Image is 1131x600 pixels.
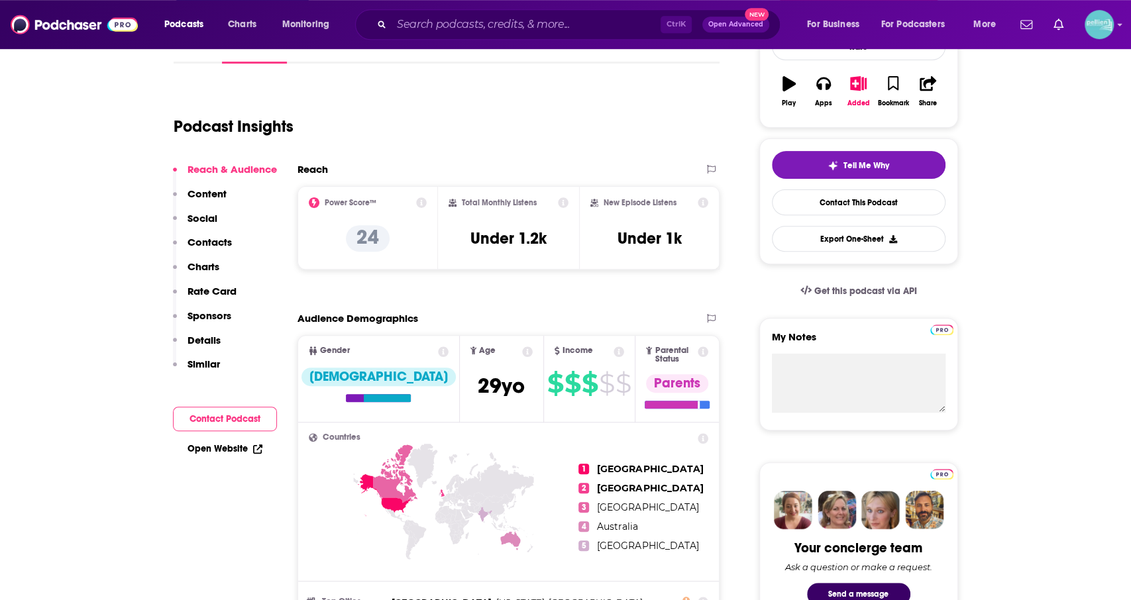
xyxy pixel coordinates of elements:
button: open menu [964,14,1012,35]
span: Podcasts [164,15,203,34]
img: tell me why sparkle [828,160,838,171]
span: Logged in as JessicaPellien [1085,10,1114,39]
button: tell me why sparkleTell Me Why [772,151,945,179]
img: Barbara Profile [818,491,856,529]
input: Search podcasts, credits, & more... [392,14,661,35]
span: Get this podcast via API [814,285,916,297]
button: Social [173,212,217,236]
h2: Audience Demographics [297,312,418,325]
button: open menu [155,14,221,35]
span: 1 [578,464,589,474]
span: [GEOGRAPHIC_DATA] [597,463,703,475]
a: Pro website [930,323,953,335]
button: Similar [173,358,220,382]
span: Age [479,346,496,355]
span: $ [599,373,614,394]
span: Charts [228,15,256,34]
a: Show notifications dropdown [1015,13,1038,36]
span: 5 [578,540,589,551]
div: [DEMOGRAPHIC_DATA] [301,368,456,386]
span: $ [582,373,598,394]
span: For Podcasters [881,15,945,34]
img: User Profile [1085,10,1114,39]
img: Jules Profile [861,491,900,529]
button: Share [910,68,945,115]
span: 4 [578,521,589,532]
img: Podchaser Pro [930,469,953,479]
span: Tell Me Why [843,160,889,171]
p: 24 [346,225,390,252]
button: Show profile menu [1085,10,1114,39]
div: Play [782,99,796,107]
button: Play [772,68,806,115]
span: 3 [578,502,589,513]
button: open menu [873,14,964,35]
h2: Total Monthly Listens [462,198,537,207]
p: Reach & Audience [188,163,277,175]
a: Open Website [188,443,262,454]
button: Sponsors [173,309,231,334]
button: Bookmark [876,68,910,115]
div: Parents [646,374,708,393]
p: Content [188,187,227,200]
div: Added [847,99,870,107]
p: Charts [188,260,219,273]
span: More [973,15,996,34]
div: Apps [815,99,832,107]
span: Open Advanced [708,21,763,28]
button: Added [841,68,875,115]
span: $ [547,373,563,394]
a: Show notifications dropdown [1048,13,1069,36]
div: Search podcasts, credits, & more... [368,9,793,40]
h2: New Episode Listens [604,198,676,207]
div: Your concierge team [794,540,922,556]
span: Parental Status [655,346,696,364]
span: $ [565,373,580,394]
span: Monitoring [282,15,329,34]
button: Reach & Audience [173,163,277,187]
img: Podchaser Pro [930,325,953,335]
span: Income [563,346,593,355]
img: Jon Profile [905,491,943,529]
a: Contact This Podcast [772,189,945,215]
p: Details [188,334,221,346]
p: Rate Card [188,285,237,297]
button: open menu [798,14,876,35]
h3: Under 1.2k [470,228,547,248]
span: 2 [578,483,589,493]
button: Contacts [173,236,232,260]
a: Charts [219,14,264,35]
button: Export One-Sheet [772,226,945,252]
span: Countries [323,433,360,442]
p: Social [188,212,217,225]
h1: Podcast Insights [174,117,294,136]
span: Ctrl K [661,16,692,33]
div: Ask a question or make a request. [785,562,932,572]
div: Share [919,99,937,107]
a: Pro website [930,467,953,479]
span: [GEOGRAPHIC_DATA] [597,540,698,552]
span: Gender [320,346,350,355]
a: Get this podcast via API [790,275,928,307]
p: Sponsors [188,309,231,322]
button: Apps [806,68,841,115]
button: Charts [173,260,219,285]
button: Rate Card [173,285,237,309]
span: [GEOGRAPHIC_DATA] [597,482,703,494]
img: Podchaser - Follow, Share and Rate Podcasts [11,12,138,37]
span: [GEOGRAPHIC_DATA] [597,501,698,513]
p: Contacts [188,236,232,248]
span: Australia [597,521,638,532]
button: Contact Podcast [173,407,277,431]
p: Similar [188,358,220,370]
span: For Business [807,15,859,34]
h2: Power Score™ [325,198,376,207]
button: open menu [273,14,347,35]
span: New [745,8,769,21]
button: Open AdvancedNew [702,17,769,32]
span: $ [616,373,631,394]
div: Bookmark [877,99,908,107]
button: Details [173,334,221,358]
span: 29 yo [478,373,525,399]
